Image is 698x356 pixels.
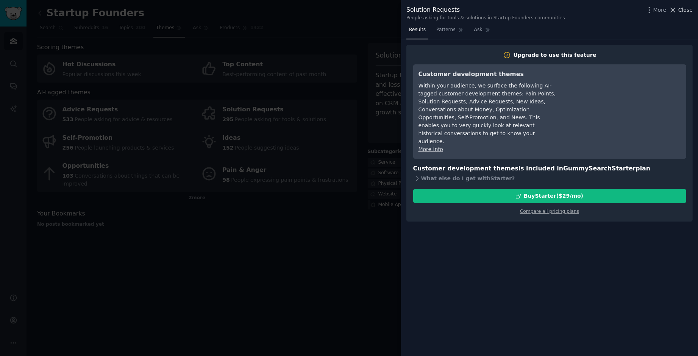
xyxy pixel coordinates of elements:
a: Results [406,24,428,39]
div: Buy Starter ($ 29 /mo ) [524,192,583,200]
span: More [653,6,667,14]
span: Close [678,6,693,14]
div: Upgrade to use this feature [514,51,597,59]
button: Close [669,6,693,14]
a: Compare all pricing plans [520,209,579,214]
span: Ask [474,27,483,33]
a: Ask [472,24,493,39]
span: Results [409,27,426,33]
span: GummySearch Starter [563,165,636,172]
a: More info [418,146,443,152]
div: People asking for tools & solutions in Startup Founders communities [406,15,565,22]
div: What else do I get with Starter ? [413,173,686,184]
iframe: YouTube video player [567,70,681,126]
button: More [645,6,667,14]
a: Patterns [434,24,466,39]
h3: Customer development themes is included in plan [413,164,686,173]
h3: Customer development themes [418,70,557,79]
div: Solution Requests [406,5,565,15]
span: Patterns [436,27,455,33]
div: Within your audience, we surface the following AI-tagged customer development themes: Pain Points... [418,82,557,145]
button: BuyStarter($29/mo) [413,189,686,203]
